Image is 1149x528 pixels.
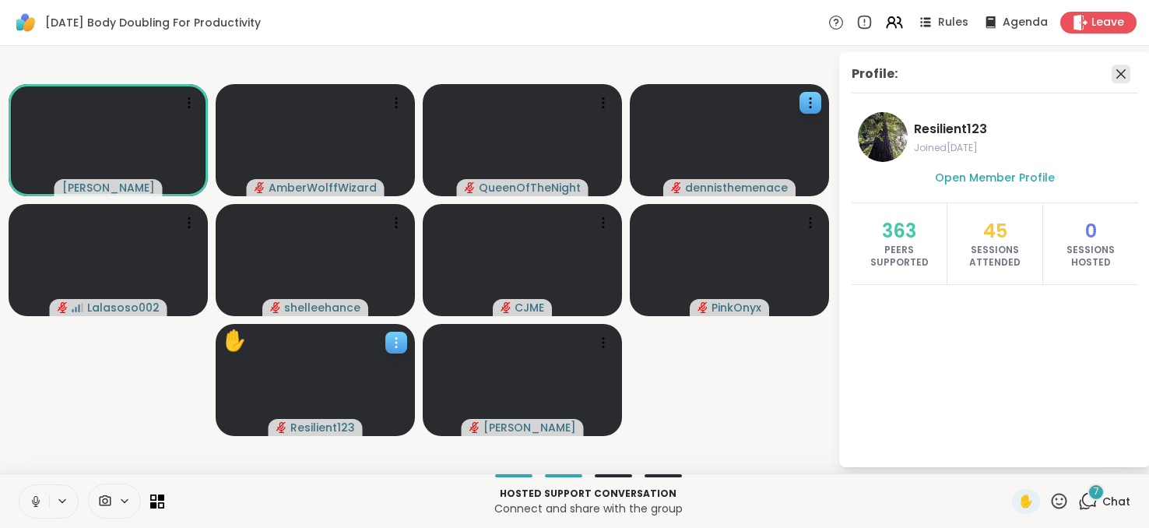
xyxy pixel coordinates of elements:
span: audio-muted [469,422,480,433]
span: Leave [1091,15,1124,30]
span: 0 [1085,219,1097,244]
img: ShareWell Logomark [12,9,39,36]
span: audio-muted [276,422,287,433]
span: AmberWolffWizard [269,180,377,195]
div: Profile: [852,65,898,83]
span: [PERSON_NAME] [483,420,576,435]
span: dennisthemenace [685,180,788,195]
span: Open Member Profile [935,170,1055,185]
span: Agenda [1003,15,1048,30]
span: audio-muted [671,182,682,193]
span: 7 [1094,485,1099,498]
span: audio-muted [697,302,708,313]
span: shelleehance [284,300,360,315]
span: CJME [515,300,544,315]
p: Hosted support conversation [174,487,1003,501]
span: audio-muted [255,182,265,193]
div: ✋ [222,326,247,356]
span: QueenOfTheNight [479,180,581,195]
span: audio-muted [465,182,476,193]
span: 363 [882,219,916,244]
span: Sessions Hosted [1059,244,1123,269]
span: Resilient123 [290,420,355,435]
span: Peers Supported [867,244,931,269]
span: audio-muted [58,302,69,313]
span: Sessions Attended [963,244,1027,269]
span: Resilient123 [914,120,1132,139]
span: Chat [1102,494,1130,509]
span: ✋ [1018,492,1034,511]
span: audio-muted [501,302,511,313]
span: PinkOnyx [712,300,761,315]
span: [DATE] Body Doubling For Productivity [45,15,261,30]
span: 45 [983,219,1007,244]
span: [PERSON_NAME] [62,180,155,195]
span: Joined [DATE] [914,142,1132,154]
span: Lalasoso002 [87,300,160,315]
span: audio-muted [270,302,281,313]
a: Open Member Profile [935,168,1055,187]
span: Rules [938,15,968,30]
img: Resilient123 [858,112,908,162]
p: Connect and share with the group [174,501,1003,516]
